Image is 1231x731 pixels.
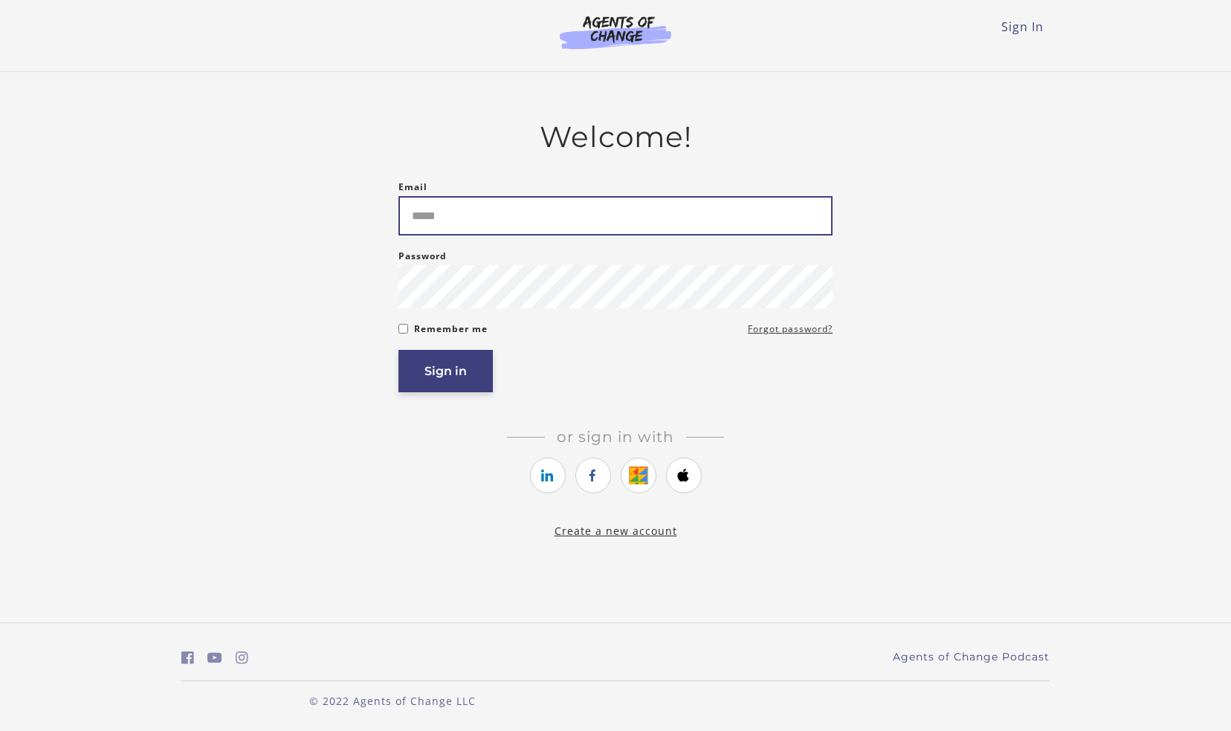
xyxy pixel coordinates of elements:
[181,647,194,669] a: https://www.facebook.com/groups/aswbtestprep (Open in a new window)
[207,647,222,669] a: https://www.youtube.com/c/AgentsofChangeTestPrepbyMeaganMitchell (Open in a new window)
[181,693,604,709] p: © 2022 Agents of Change LLC
[575,458,611,493] a: https://courses.thinkific.com/users/auth/facebook?ss%5Breferral%5D=&ss%5Buser_return_to%5D=&ss%5B...
[207,651,222,665] i: https://www.youtube.com/c/AgentsofChangeTestPrepbyMeaganMitchell (Open in a new window)
[236,651,248,665] i: https://www.instagram.com/agentsofchangeprep/ (Open in a new window)
[236,647,248,669] a: https://www.instagram.com/agentsofchangeprep/ (Open in a new window)
[545,428,686,446] span: Or sign in with
[398,247,447,265] label: Password
[666,458,702,493] a: https://courses.thinkific.com/users/auth/apple?ss%5Breferral%5D=&ss%5Buser_return_to%5D=&ss%5Bvis...
[530,458,566,493] a: https://courses.thinkific.com/users/auth/linkedin?ss%5Breferral%5D=&ss%5Buser_return_to%5D=&ss%5B...
[544,15,687,49] img: Agents of Change Logo
[893,649,1050,665] a: Agents of Change Podcast
[398,178,427,196] label: Email
[398,120,833,155] h2: Welcome!
[414,320,488,338] label: Remember me
[555,524,677,538] a: Create a new account
[398,350,493,392] button: Sign in
[748,320,833,338] a: Forgot password?
[181,651,194,665] i: https://www.facebook.com/groups/aswbtestprep (Open in a new window)
[621,458,656,493] a: https://courses.thinkific.com/users/auth/google?ss%5Breferral%5D=&ss%5Buser_return_to%5D=&ss%5Bvi...
[1001,19,1044,35] a: Sign In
